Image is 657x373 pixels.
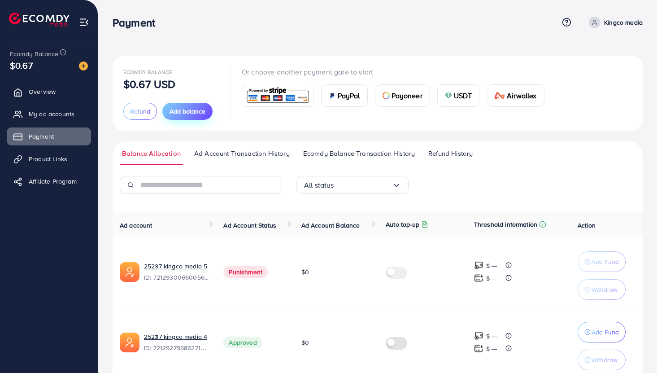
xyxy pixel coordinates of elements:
span: Overview [29,87,56,96]
img: top-up amount [474,344,483,353]
p: $ --- [486,331,497,342]
span: $0 [301,338,309,347]
p: Auto top-up [386,219,419,230]
span: Payoneer [392,90,422,101]
a: Payment [7,127,91,145]
div: <span class='underline'>25237 kingco media 5</span></br>7212930066005671937 [144,262,209,282]
button: Add balance [162,103,213,120]
p: $ --- [486,343,497,354]
a: Affiliate Program [7,172,91,190]
span: Payment [29,132,54,141]
span: My ad accounts [29,110,74,118]
span: All status [304,178,334,192]
span: Refund [130,107,150,116]
img: ic-ads-acc.e4c84228.svg [120,333,139,352]
p: Kingco media [604,17,643,28]
img: top-up amount [474,273,483,283]
img: menu [79,17,89,27]
button: Add Fund [578,251,626,272]
span: ID: 7212927968627163137 [144,343,209,352]
a: cardPayoneer [375,84,430,107]
button: Withdraw [578,350,626,370]
span: Airwallex [507,90,536,101]
span: Balance Allocation [122,149,181,158]
span: Ad Account Status [223,221,276,230]
a: 25237 kingco media 5 [144,262,207,271]
span: Ad Account Transaction History [194,149,290,158]
p: Withdraw [592,284,618,295]
h3: Payment [113,16,162,29]
img: card [445,92,452,99]
img: card [383,92,390,99]
a: Overview [7,83,91,101]
img: card [245,86,311,105]
button: Add Fund [578,322,626,342]
span: ID: 7212930066005671937 [144,273,209,282]
img: top-up amount [474,331,483,341]
img: top-up amount [474,261,483,270]
p: $ --- [486,273,497,284]
img: image [79,61,88,70]
img: logo [9,13,70,26]
a: Kingco media [585,17,643,28]
span: Ad account [120,221,152,230]
a: My ad accounts [7,105,91,123]
button: Refund [123,103,157,120]
img: card [494,92,505,99]
input: Search for option [334,178,392,192]
p: $ --- [486,260,497,271]
div: Search for option [296,176,409,194]
a: Product Links [7,150,91,168]
span: Action [578,221,596,230]
button: Withdraw [578,279,626,300]
span: Ecomdy Balance [123,68,172,76]
a: card [242,85,314,107]
span: Refund History [428,149,473,158]
img: card [329,92,336,99]
span: USDT [454,90,472,101]
span: Approved [223,337,262,348]
span: Affiliate Program [29,177,77,186]
a: cardAirwallex [487,84,544,107]
p: Withdraw [592,355,618,365]
span: Ecomdy Balance [10,49,58,58]
p: Threshold information [474,219,537,230]
a: cardUSDT [437,84,480,107]
div: <span class='underline'>25237 kingco media 4</span></br>7212927968627163137 [144,332,209,353]
a: 25237 kingco media 4 [144,332,207,341]
iframe: Chat [619,333,650,366]
a: cardPayPal [321,84,368,107]
p: Add Fund [592,256,619,267]
span: Product Links [29,154,67,163]
img: ic-ads-acc.e4c84228.svg [120,262,139,282]
span: PayPal [338,90,360,101]
span: Ecomdy Balance Transaction History [303,149,415,158]
p: $0.67 USD [123,79,175,89]
span: Add balance [170,107,205,116]
span: $0 [301,268,309,276]
span: Ad Account Balance [301,221,360,230]
p: Or choose another payment gate to start [242,66,552,77]
p: Add Fund [592,327,619,338]
span: Punishment [223,266,268,278]
span: $0.67 [10,59,33,72]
